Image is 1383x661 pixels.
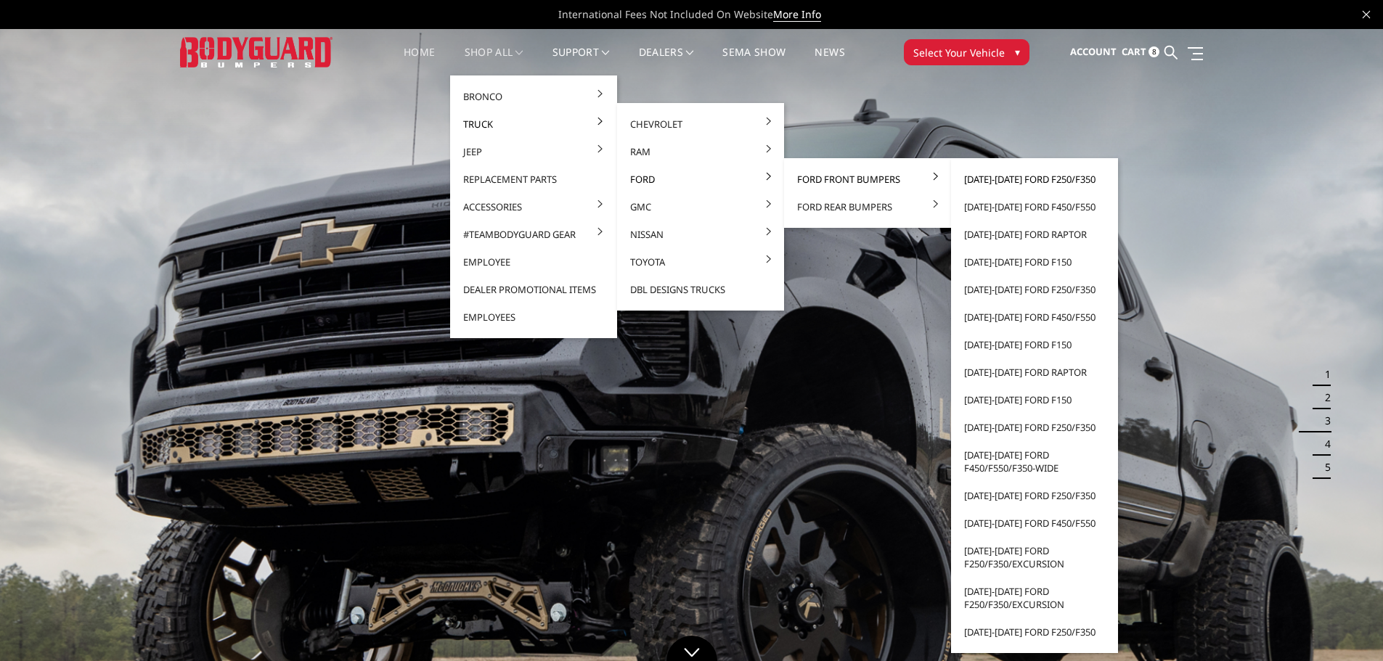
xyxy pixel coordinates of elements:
[1122,33,1159,72] a: Cart 8
[957,537,1112,578] a: [DATE]-[DATE] Ford F250/F350/Excursion
[957,303,1112,331] a: [DATE]-[DATE] Ford F450/F550
[623,248,778,276] a: Toyota
[456,303,611,331] a: Employees
[957,414,1112,441] a: [DATE]-[DATE] Ford F250/F350
[623,138,778,165] a: Ram
[456,193,611,221] a: Accessories
[957,165,1112,193] a: [DATE]-[DATE] Ford F250/F350
[913,45,1005,60] span: Select Your Vehicle
[773,7,821,22] a: More Info
[456,110,611,138] a: Truck
[623,193,778,221] a: GMC
[904,39,1029,65] button: Select Your Vehicle
[1070,33,1117,72] a: Account
[1070,45,1117,58] span: Account
[623,221,778,248] a: Nissan
[957,221,1112,248] a: [DATE]-[DATE] Ford Raptor
[957,331,1112,358] a: [DATE]-[DATE] Ford F150
[957,482,1112,509] a: [DATE]-[DATE] Ford F250/F350
[1316,409,1331,432] button: 3 of 5
[957,386,1112,414] a: [DATE]-[DATE] Ford F150
[465,47,523,75] a: shop all
[1316,456,1331,479] button: 5 of 5
[456,221,611,248] a: #TeamBodyguard Gear
[456,248,611,276] a: Employee
[1310,591,1383,661] iframe: Chat Widget
[1149,46,1159,57] span: 8
[957,358,1112,386] a: [DATE]-[DATE] Ford Raptor
[957,193,1112,221] a: [DATE]-[DATE] Ford F450/F550
[1015,44,1020,59] span: ▾
[623,276,778,303] a: DBL Designs Trucks
[957,509,1112,537] a: [DATE]-[DATE] Ford F450/F550
[1316,386,1331,409] button: 2 of 5
[456,276,611,303] a: Dealer Promotional Items
[957,578,1112,618] a: [DATE]-[DATE] Ford F250/F350/Excursion
[623,165,778,193] a: Ford
[180,37,333,67] img: BODYGUARD BUMPERS
[790,165,945,193] a: Ford Front Bumpers
[623,110,778,138] a: Chevrolet
[957,441,1112,482] a: [DATE]-[DATE] Ford F450/F550/F350-wide
[1122,45,1146,58] span: Cart
[722,47,786,75] a: SEMA Show
[404,47,435,75] a: Home
[552,47,610,75] a: Support
[957,618,1112,646] a: [DATE]-[DATE] Ford F250/F350
[639,47,694,75] a: Dealers
[957,248,1112,276] a: [DATE]-[DATE] Ford F150
[815,47,844,75] a: News
[1316,432,1331,456] button: 4 of 5
[456,138,611,165] a: Jeep
[666,636,717,661] a: Click to Down
[1316,363,1331,386] button: 1 of 5
[456,83,611,110] a: Bronco
[957,276,1112,303] a: [DATE]-[DATE] Ford F250/F350
[456,165,611,193] a: Replacement Parts
[790,193,945,221] a: Ford Rear Bumpers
